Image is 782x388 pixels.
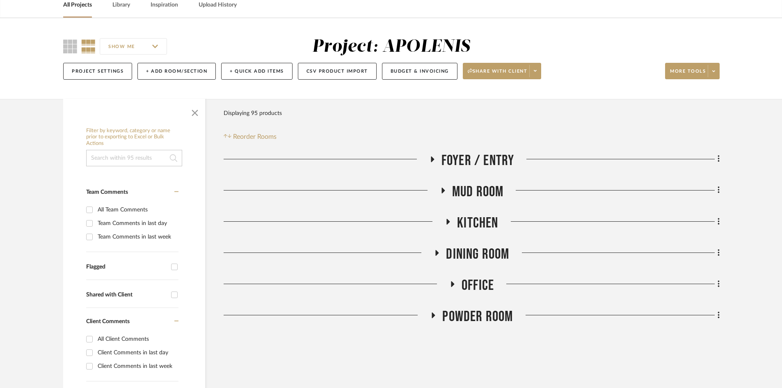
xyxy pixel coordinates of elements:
[665,63,720,79] button: More tools
[468,68,528,80] span: Share with client
[442,308,513,326] span: Powder Room
[452,183,504,201] span: Mud Room
[224,105,282,122] div: Displaying 95 products
[98,203,176,216] div: All Team Comments
[233,132,277,142] span: Reorder Rooms
[98,360,176,373] div: Client Comments in last week
[86,128,182,147] h6: Filter by keyword, category or name prior to exporting to Excel or Bulk Actions
[441,152,514,170] span: Foyer / Entry
[463,63,542,79] button: Share with client
[86,319,130,324] span: Client Comments
[224,132,277,142] button: Reorder Rooms
[382,63,457,80] button: Budget & Invoicing
[98,346,176,359] div: Client Comments in last day
[98,230,176,243] div: Team Comments in last week
[86,150,182,166] input: Search within 95 results
[670,68,706,80] span: More tools
[86,292,167,298] div: Shared with Client
[462,277,494,294] span: Office
[457,214,498,232] span: Kitchen
[137,63,216,80] button: + Add Room/Section
[312,38,470,55] div: Project: APOLENIS
[86,264,167,271] div: Flagged
[98,333,176,346] div: All Client Comments
[187,103,203,119] button: Close
[221,63,293,80] button: + Quick Add Items
[446,246,509,263] span: Dining Room
[86,189,128,195] span: Team Comments
[63,63,132,80] button: Project Settings
[98,217,176,230] div: Team Comments in last day
[298,63,377,80] button: CSV Product Import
